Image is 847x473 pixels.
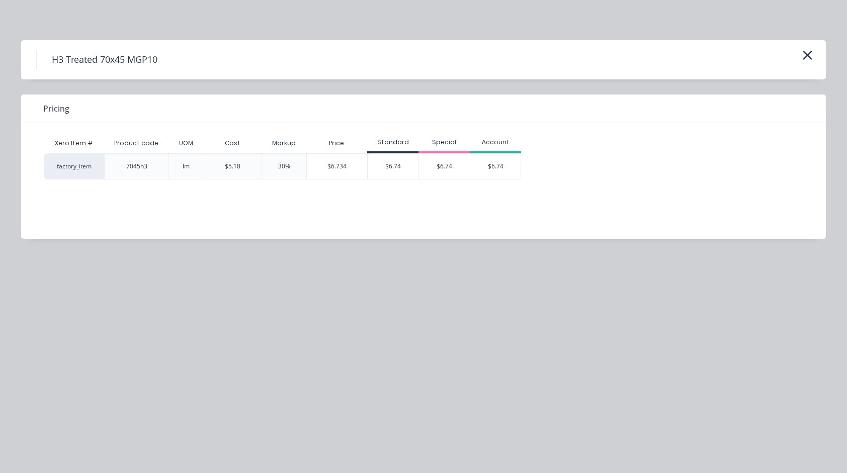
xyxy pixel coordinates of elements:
div: 7045h3 [126,162,147,171]
div: $6.74 [419,154,470,179]
h4: H3 Treated 70x45 MGP10 [36,50,173,69]
div: $5.18 [225,162,240,171]
div: 30% [278,162,290,171]
div: Xero Item # [44,133,104,153]
div: $6.74 [368,154,418,179]
div: Special [418,138,470,147]
div: Product code [106,131,166,156]
div: Price [306,133,368,153]
div: $6.734 [307,154,368,179]
div: Account [470,138,521,147]
div: Cost [204,133,262,153]
div: lm [183,162,190,171]
div: Standard [367,138,418,147]
span: Pricing [43,103,69,115]
div: factory_item [44,153,104,179]
div: UOM [171,131,201,156]
div: $6.74 [470,154,521,179]
div: Markup [262,133,306,153]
